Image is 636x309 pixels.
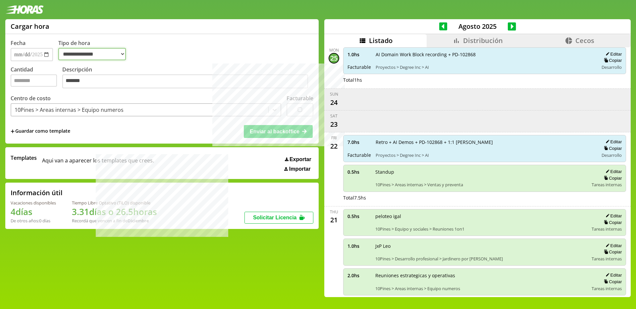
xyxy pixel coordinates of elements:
[602,279,622,285] button: Copiar
[347,272,371,279] span: 2.0 hs
[11,188,63,197] h2: Información útil
[347,64,371,70] span: Facturable
[244,212,313,224] button: Solicitar Licencia
[253,215,297,220] span: Solicitar Licencia
[5,5,44,14] img: logotipo
[375,213,587,219] span: peloteo igal
[287,95,313,102] label: Facturable
[375,182,587,188] span: 10Pines > Areas internas > Ventas y preventa
[347,169,371,175] span: 0.5 hs
[604,272,622,278] button: Editar
[329,53,339,64] div: 25
[602,152,622,158] span: Desarrollo
[375,243,587,249] span: JxP Leo
[330,113,338,119] div: Sat
[42,154,154,172] span: Aqui van a aparecer los templates que crees.
[375,272,587,279] span: Reuniones estrategicas y operativas
[347,139,371,145] span: 7.0 hs
[329,141,339,151] div: 22
[447,22,508,31] span: Agosto 2025
[15,106,124,113] div: 10Pines > Areas internas > Equipo numeros
[604,213,622,219] button: Editar
[592,226,622,232] span: Tareas internas
[343,195,626,201] div: Total 7.5 hs
[602,146,622,151] button: Copiar
[290,156,311,162] span: Exportar
[602,64,622,70] span: Desarrollo
[330,91,338,97] div: Sun
[62,66,313,90] label: Descripción
[329,119,339,129] div: 23
[331,135,337,141] div: Fri
[575,36,594,45] span: Cecos
[11,95,51,102] label: Centro de costo
[463,36,503,45] span: Distribución
[11,218,56,224] div: De otros años: 0 días
[283,156,313,163] button: Exportar
[324,47,631,296] div: scrollable content
[604,243,622,248] button: Editar
[604,139,622,145] button: Editar
[58,48,126,60] select: Tipo de hora
[369,36,393,45] span: Listado
[289,166,311,172] span: Importar
[376,64,594,70] span: Proyectos > Degree Inc > AI
[604,169,622,174] button: Editar
[72,206,157,218] h1: 3.31 días o 26.5 horas
[604,51,622,57] button: Editar
[375,169,587,175] span: Standup
[62,74,308,88] textarea: Descripción
[347,213,371,219] span: 0.5 hs
[347,243,371,249] span: 1.0 hs
[592,182,622,188] span: Tareas internas
[11,206,56,218] h1: 4 días
[330,209,338,215] div: Thu
[11,154,37,161] span: Templates
[602,175,622,181] button: Copiar
[244,125,313,138] button: Enviar al backoffice
[58,39,131,61] label: Tipo de hora
[347,152,371,158] span: Facturable
[329,97,339,108] div: 24
[11,74,57,87] input: Cantidad
[11,200,56,206] div: Vacaciones disponibles
[72,200,157,206] div: Tiempo Libre Optativo (TiLO) disponible
[376,152,594,158] span: Proyectos > Degree Inc > AI
[329,215,339,225] div: 21
[592,256,622,262] span: Tareas internas
[602,58,622,63] button: Copiar
[375,286,587,291] span: 10Pines > Areas internas > Equipo numeros
[11,22,49,31] h1: Cargar hora
[72,218,157,224] div: Recordá que vencen a fin de
[11,128,70,135] span: +Guardar como template
[343,77,626,83] div: Total 1 hs
[11,39,26,47] label: Fecha
[11,128,15,135] span: +
[592,286,622,291] span: Tareas internas
[602,220,622,225] button: Copiar
[250,129,299,134] span: Enviar al backoffice
[376,51,594,58] span: AI Domain Work Block recording + PD-102868
[602,249,622,255] button: Copiar
[375,226,587,232] span: 10Pines > Equipo y sociales > Reuniones 1on1
[376,139,594,145] span: Retro + AI Demos + PD-102868 + 1:1 [PERSON_NAME]
[347,51,371,58] span: 1.0 hs
[375,256,587,262] span: 10Pines > Desarrollo profesional > Jardinero por [PERSON_NAME]
[128,218,149,224] b: Diciembre
[329,47,339,53] div: Mon
[11,66,62,90] label: Cantidad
